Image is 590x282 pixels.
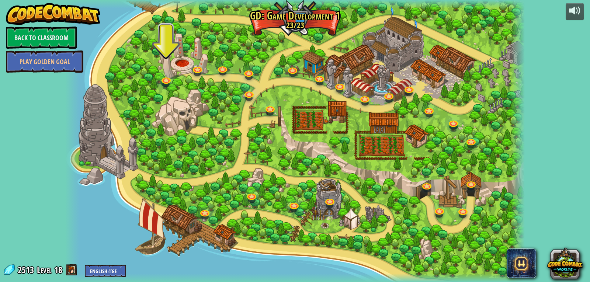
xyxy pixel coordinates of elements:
a: Play Golden Goal [6,51,83,73]
img: CodeCombat - Learn how to code by playing a game [6,3,100,25]
span: 18 [54,264,62,276]
a: Back to Classroom [6,27,77,49]
span: 2513 [18,264,36,276]
button: Adjust volume [566,3,584,20]
span: Level [37,264,52,276]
